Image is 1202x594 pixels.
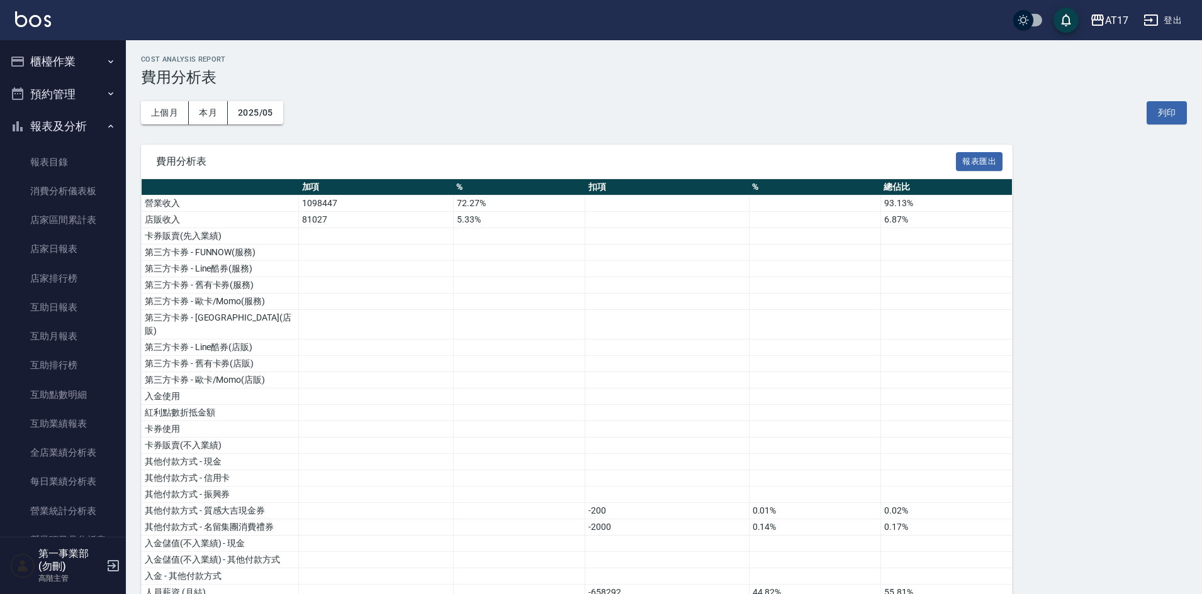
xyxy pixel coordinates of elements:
td: 0.02% [880,503,1012,519]
button: save [1053,8,1079,33]
td: 6.87% [880,212,1012,228]
td: 其他付款方式 - 振興券 [142,487,299,503]
td: 第三方卡券 - FUNNOW(服務) [142,245,299,261]
td: -200 [585,503,749,519]
td: 卡券使用 [142,421,299,437]
td: 紅利點數折抵金額 [142,405,299,421]
h5: 第一事業部 (勿刪) [38,547,103,573]
th: 扣項 [585,179,749,195]
td: 0.17% [880,519,1012,536]
a: 互助日報表 [5,293,121,322]
a: 互助業績報表 [5,409,121,438]
td: 0.01% [749,503,880,519]
a: 互助排行榜 [5,351,121,380]
td: 5.33% [453,212,585,228]
td: 其他付款方式 - 質感大吉現金券 [142,503,299,519]
button: AT17 [1085,8,1133,33]
td: 第三方卡券 - Line酷券(服務) [142,261,299,277]
td: 其他付款方式 - 現金 [142,454,299,470]
td: 入金儲值(不入業績) - 現金 [142,536,299,552]
a: 營業統計分析表 [5,497,121,525]
a: 報表目錄 [5,148,121,177]
a: 營業項目月分析表 [5,525,121,554]
a: 店家區間累計表 [5,206,121,234]
p: 高階主管 [38,573,103,584]
button: 預約管理 [5,78,121,111]
button: 本月 [189,101,228,124]
td: 入金使用 [142,388,299,405]
td: 72.27% [453,195,585,212]
th: % [749,179,880,195]
h2: Cost analysis Report [141,55,1187,63]
td: 1098447 [299,195,454,212]
div: AT17 [1105,13,1128,28]
td: 第三方卡券 - 歐卡/Momo(店販) [142,372,299,388]
th: 加項 [299,179,454,195]
button: 列印 [1147,101,1187,124]
a: 互助點數明細 [5,380,121,409]
a: 全店業績分析表 [5,438,121,467]
td: 其他付款方式 - 信用卡 [142,470,299,487]
td: 其他付款方式 - 名留集團消費禮券 [142,519,299,536]
td: 卡券販賣(不入業績) [142,437,299,454]
td: -2000 [585,519,749,536]
td: 0.14% [749,519,880,536]
h3: 費用分析表 [141,69,1187,86]
td: 81027 [299,212,454,228]
a: 店家排行榜 [5,264,121,293]
td: 入金儲值(不入業績) - 其他付款方式 [142,552,299,568]
td: 第三方卡券 - 舊有卡券(店販) [142,356,299,372]
button: 2025/05 [228,101,283,124]
button: 上個月 [141,101,189,124]
img: Person [10,553,35,578]
button: 報表匯出 [956,152,1003,172]
td: 第三方卡券 - 歐卡/Momo(服務) [142,294,299,310]
button: 報表及分析 [5,110,121,143]
td: 卡券販賣(先入業績) [142,228,299,245]
td: 入金 - 其他付款方式 [142,568,299,585]
td: 第三方卡券 - 舊有卡券(服務) [142,277,299,294]
td: 營業收入 [142,195,299,212]
span: 費用分析表 [156,155,956,168]
th: 總佔比 [880,179,1012,195]
a: 店家日報表 [5,234,121,263]
th: % [453,179,585,195]
button: 櫃檯作業 [5,45,121,78]
td: 93.13% [880,195,1012,212]
td: 第三方卡券 - [GEOGRAPHIC_DATA](店販) [142,310,299,339]
a: 消費分析儀表板 [5,177,121,206]
a: 互助月報表 [5,322,121,351]
img: Logo [15,11,51,27]
td: 店販收入 [142,212,299,228]
button: 登出 [1138,9,1187,32]
td: 第三方卡券 - Line酷券(店販) [142,339,299,356]
a: 每日業績分析表 [5,467,121,496]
